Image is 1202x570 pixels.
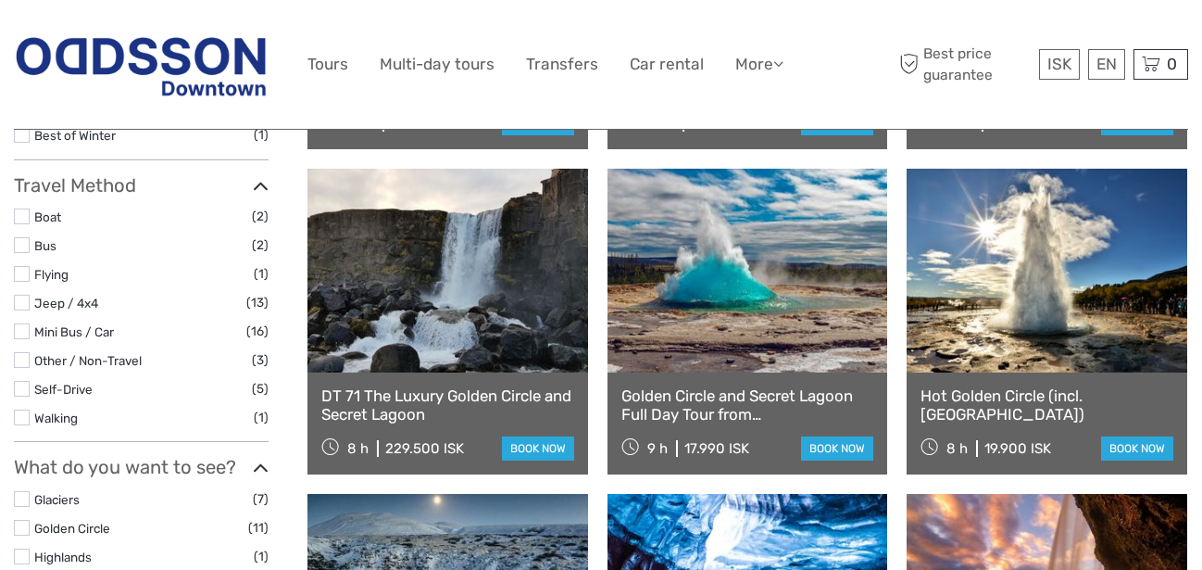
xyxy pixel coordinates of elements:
a: Golden Circle [34,521,110,536]
span: (1) [254,124,269,146]
a: Highlands [34,550,92,564]
div: 229.500 ISK [385,440,464,457]
a: Car rental [630,51,704,78]
a: Tours [307,51,348,78]
a: Glaciers [34,492,80,507]
h3: What do you want to see? [14,456,269,478]
span: 9 h [647,440,668,457]
span: (2) [252,206,269,227]
span: (13) [246,292,269,313]
div: 56.900 ISK [990,115,1060,132]
span: ISK [1047,55,1071,73]
a: More [735,51,783,78]
a: Multi-day tours [380,51,495,78]
a: Walking [34,411,78,425]
span: (2) [252,234,269,256]
span: (3) [252,349,269,371]
div: 15.590 ISK [691,115,758,132]
span: (16) [246,321,269,342]
a: Transfers [526,51,598,78]
div: 25.641 ISK [391,115,457,132]
div: 19.900 ISK [984,440,1051,457]
span: (1) [254,407,269,428]
span: (1) [254,546,269,567]
span: (11) [248,517,269,538]
span: 8 h [347,440,369,457]
a: Best of Winter [34,128,116,143]
span: 10 h [347,115,374,132]
a: book now [801,437,873,461]
a: Bus [34,238,56,253]
a: Boat [34,209,61,224]
span: (7) [253,488,269,510]
a: Other / Non-Travel [34,353,142,368]
h3: Travel Method [14,174,269,196]
a: Golden Circle and Secret Lagoon Full Day Tour from [GEOGRAPHIC_DATA] by Minibus [621,386,874,424]
a: Jeep / 4x4 [34,296,98,310]
div: 17.990 ISK [684,440,749,457]
a: book now [1101,437,1173,461]
span: 10 h [946,115,973,132]
div: EN [1088,49,1125,80]
a: Hot Golden Circle (incl. [GEOGRAPHIC_DATA]) [920,386,1173,424]
a: Flying [34,267,69,282]
span: (5) [252,378,269,399]
span: (1) [254,263,269,285]
span: 10 h [647,115,674,132]
span: Best price guarantee [895,44,1034,84]
a: Self-Drive [34,382,93,397]
img: Reykjavik Residence [14,26,269,104]
span: 0 [1164,55,1180,73]
a: book now [502,437,574,461]
a: Mini Bus / Car [34,324,114,339]
a: DT 71 The Luxury Golden Circle and Secret Lagoon [321,386,574,424]
span: 8 h [946,440,968,457]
